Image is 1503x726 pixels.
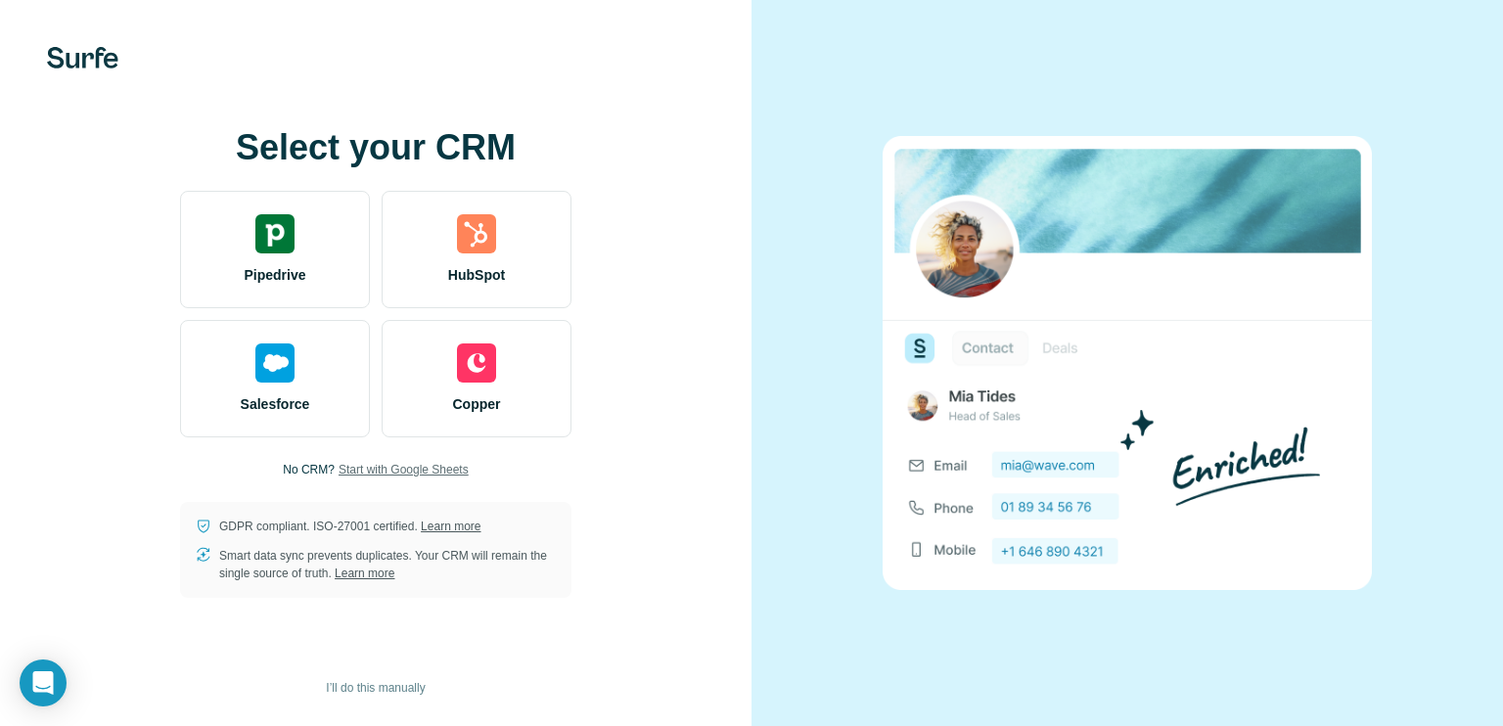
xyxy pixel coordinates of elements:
button: Start with Google Sheets [339,461,469,478]
img: none image [883,136,1372,589]
div: Open Intercom Messenger [20,659,67,706]
span: Salesforce [241,394,310,414]
h1: Select your CRM [180,128,571,167]
span: HubSpot [448,265,505,285]
a: Learn more [335,567,394,580]
img: hubspot's logo [457,214,496,253]
img: Surfe's logo [47,47,118,68]
a: Learn more [421,520,480,533]
span: Pipedrive [244,265,305,285]
span: I’ll do this manually [326,679,425,697]
span: Copper [453,394,501,414]
img: salesforce's logo [255,343,295,383]
button: I’ll do this manually [312,673,438,703]
p: GDPR compliant. ISO-27001 certified. [219,518,480,535]
p: No CRM? [283,461,335,478]
p: Smart data sync prevents duplicates. Your CRM will remain the single source of truth. [219,547,556,582]
img: pipedrive's logo [255,214,295,253]
img: copper's logo [457,343,496,383]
